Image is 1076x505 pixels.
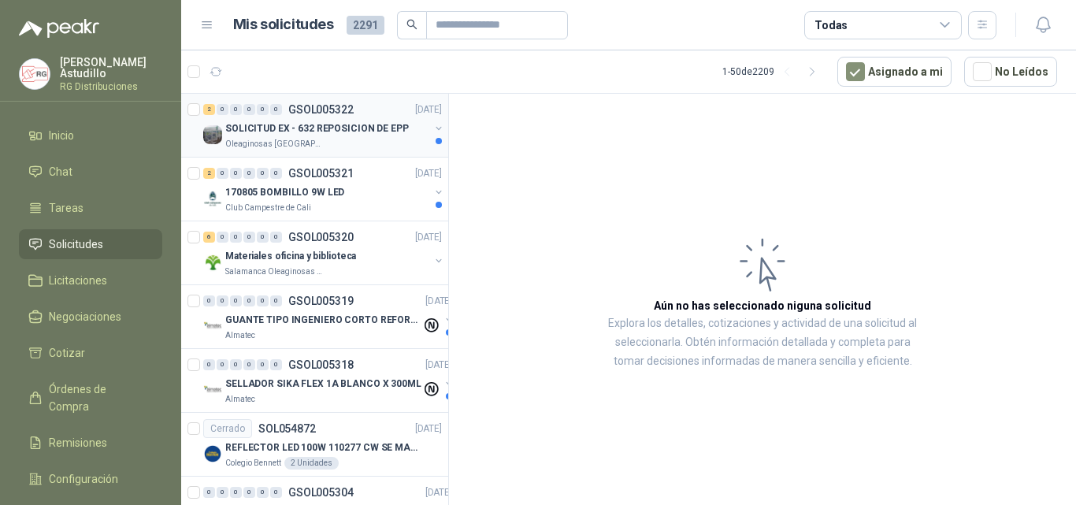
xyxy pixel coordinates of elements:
[230,232,242,243] div: 0
[60,57,162,79] p: [PERSON_NAME] Astudillo
[203,487,215,498] div: 0
[654,297,871,314] h3: Aún no has seleccionado niguna solicitud
[257,168,269,179] div: 0
[217,168,228,179] div: 0
[233,13,334,36] h1: Mis solicitudes
[19,121,162,150] a: Inicio
[49,199,83,217] span: Tareas
[230,295,242,306] div: 0
[284,457,339,470] div: 2 Unidades
[49,236,103,253] span: Solicitudes
[425,358,452,373] p: [DATE]
[203,444,222,463] img: Company Logo
[243,487,255,498] div: 0
[243,295,255,306] div: 0
[243,232,255,243] div: 0
[203,168,215,179] div: 2
[288,168,354,179] p: GSOL005321
[243,104,255,115] div: 0
[49,163,72,180] span: Chat
[288,104,354,115] p: GSOL005322
[203,317,222,336] img: Company Logo
[217,232,228,243] div: 0
[203,359,215,370] div: 0
[225,440,421,455] p: REFLECTOR LED 100W 110277 CW SE MARCA: PILA BY PHILIPS
[230,104,242,115] div: 0
[722,59,825,84] div: 1 - 50 de 2209
[217,359,228,370] div: 0
[257,295,269,306] div: 0
[19,374,162,421] a: Órdenes de Compra
[19,193,162,223] a: Tareas
[217,487,228,498] div: 0
[203,104,215,115] div: 2
[19,157,162,187] a: Chat
[814,17,848,34] div: Todas
[203,355,455,406] a: 0 0 0 0 0 0 GSOL005318[DATE] Company LogoSELLADOR SIKA FLEX 1A BLANCO X 300MLAlmatec
[19,265,162,295] a: Licitaciones
[270,104,282,115] div: 0
[19,464,162,494] a: Configuración
[203,295,215,306] div: 0
[257,487,269,498] div: 0
[406,19,417,30] span: search
[225,393,255,406] p: Almatec
[203,189,222,208] img: Company Logo
[257,104,269,115] div: 0
[60,82,162,91] p: RG Distribuciones
[217,104,228,115] div: 0
[257,232,269,243] div: 0
[270,232,282,243] div: 0
[230,168,242,179] div: 0
[607,314,918,371] p: Explora los detalles, cotizaciones y actividad de una solicitud al seleccionarla. Obtén informaci...
[225,265,325,278] p: Salamanca Oleaginosas SAS
[415,166,442,181] p: [DATE]
[415,421,442,436] p: [DATE]
[288,295,354,306] p: GSOL005319
[203,253,222,272] img: Company Logo
[415,102,442,117] p: [DATE]
[270,487,282,498] div: 0
[225,249,356,264] p: Materiales oficina y biblioteca
[203,100,445,150] a: 2 0 0 0 0 0 GSOL005322[DATE] Company LogoSOLICITUD EX - 632 REPOSICION DE EPPOleaginosas [GEOGRAP...
[425,294,452,309] p: [DATE]
[270,168,282,179] div: 0
[225,138,325,150] p: Oleaginosas [GEOGRAPHIC_DATA][PERSON_NAME]
[217,295,228,306] div: 0
[225,329,255,342] p: Almatec
[230,487,242,498] div: 0
[257,359,269,370] div: 0
[415,230,442,245] p: [DATE]
[225,377,421,392] p: SELLADOR SIKA FLEX 1A BLANCO X 300ML
[837,57,952,87] button: Asignado a mi
[288,487,354,498] p: GSOL005304
[203,125,222,144] img: Company Logo
[203,164,445,214] a: 2 0 0 0 0 0 GSOL005321[DATE] Company Logo170805 BOMBILLO 9W LEDClub Campestre de Cali
[225,121,409,136] p: SOLICITUD EX - 632 REPOSICION DE EPP
[19,338,162,368] a: Cotizar
[225,313,421,328] p: GUANTE TIPO INGENIERO CORTO REFORZADO
[225,202,311,214] p: Club Campestre de Cali
[49,308,121,325] span: Negociaciones
[288,359,354,370] p: GSOL005318
[203,381,222,399] img: Company Logo
[243,359,255,370] div: 0
[49,344,85,362] span: Cotizar
[258,423,316,434] p: SOL054872
[270,359,282,370] div: 0
[203,228,445,278] a: 6 0 0 0 0 0 GSOL005320[DATE] Company LogoMateriales oficina y bibliotecaSalamanca Oleaginosas SAS
[19,19,99,38] img: Logo peakr
[964,57,1057,87] button: No Leídos
[225,185,344,200] p: 170805 BOMBILLO 9W LED
[181,413,448,477] a: CerradoSOL054872[DATE] Company LogoREFLECTOR LED 100W 110277 CW SE MARCA: PILA BY PHILIPSColegio ...
[288,232,354,243] p: GSOL005320
[203,291,455,342] a: 0 0 0 0 0 0 GSOL005319[DATE] Company LogoGUANTE TIPO INGENIERO CORTO REFORZADOAlmatec
[203,419,252,438] div: Cerrado
[203,232,215,243] div: 6
[19,428,162,458] a: Remisiones
[19,229,162,259] a: Solicitudes
[270,295,282,306] div: 0
[425,485,452,500] p: [DATE]
[225,457,281,470] p: Colegio Bennett
[347,16,384,35] span: 2291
